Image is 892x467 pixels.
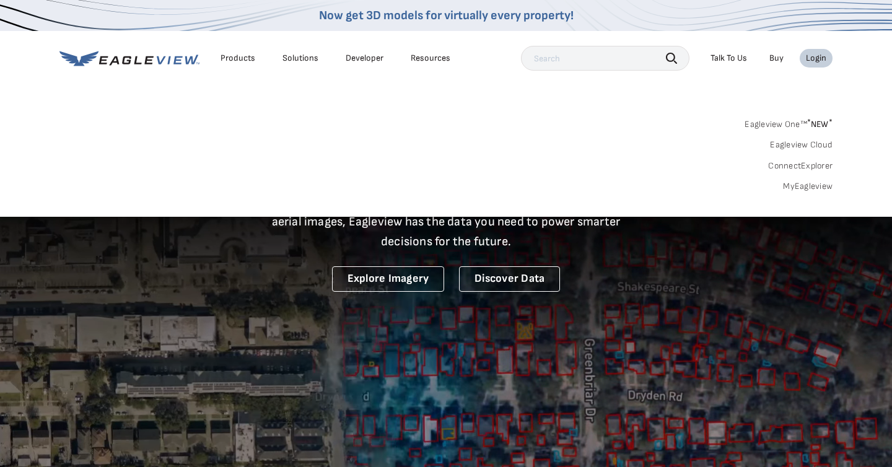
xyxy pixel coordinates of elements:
a: Eagleview Cloud [770,139,833,151]
div: Talk To Us [711,53,747,64]
div: Login [806,53,826,64]
a: Developer [346,53,383,64]
span: NEW [807,119,833,129]
p: A new era starts here. Built on more than 3.5 billion high-resolution aerial images, Eagleview ha... [256,192,636,251]
a: MyEagleview [783,181,833,192]
a: ConnectExplorer [768,160,833,172]
a: Buy [769,53,784,64]
a: Discover Data [459,266,560,292]
a: Explore Imagery [332,266,445,292]
div: Resources [411,53,450,64]
div: Products [221,53,255,64]
input: Search [521,46,689,71]
div: Solutions [282,53,318,64]
a: Eagleview One™*NEW* [745,115,833,129]
a: Now get 3D models for virtually every property! [319,8,574,23]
